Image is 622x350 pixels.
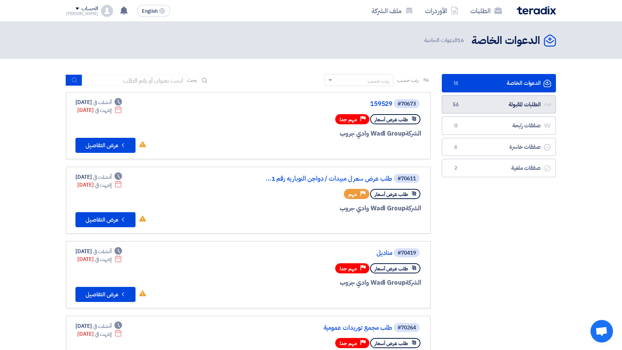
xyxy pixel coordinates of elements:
div: Wadi Group وادي جروب [241,129,421,139]
div: #70611 [398,176,416,181]
a: الطلبات المقبولة56 [442,95,556,114]
a: 159529 [242,101,392,107]
div: [DATE] [77,255,122,263]
a: صفقات رابحة0 [442,116,556,135]
div: [DATE] [77,106,122,114]
span: الشركة [405,129,422,138]
span: طلب عرض أسعار [375,340,408,347]
button: English [137,5,170,17]
div: [DATE] [75,247,122,255]
span: مهم [348,191,357,198]
a: الدعوات الخاصة16 [442,74,556,92]
div: Wadi Group وادي جروب [241,278,421,288]
span: 16 [451,80,460,87]
span: أنشئت في [93,173,111,181]
h2: الدعوات الخاصة [471,33,540,48]
button: عرض التفاصيل [75,138,136,153]
a: طلب عرض سعر ل مبيدات / دواجن النوباريه رقم 1... [242,175,392,182]
span: الدعوات الخاصة [424,36,465,45]
span: أنشئت في [93,322,111,330]
div: [DATE] [75,98,122,106]
span: 16 [457,36,464,44]
a: Open chat [590,320,613,342]
div: [PERSON_NAME] [66,12,98,16]
span: إنتهت في [95,330,111,338]
span: طلب عرض أسعار [375,191,408,198]
div: #70419 [398,250,416,256]
img: Teradix logo [517,6,556,15]
a: طلب مجمع توريدات عمومية [242,324,392,331]
span: إنتهت في [95,181,111,189]
a: ملف الشركة [366,2,419,20]
div: Wadi Group وادي جروب [241,204,421,213]
span: الشركة [405,204,422,213]
div: [DATE] [75,322,122,330]
div: #70673 [398,101,416,107]
span: 2 [451,164,460,172]
input: ابحث بعنوان أو رقم الطلب [82,75,187,86]
a: الأوردرات [419,2,464,20]
span: مهم جدا [340,340,357,347]
a: الطلبات [464,2,508,20]
a: صفقات ملغية2 [442,159,556,177]
span: مهم جدا [340,116,357,123]
span: 56 [451,101,460,109]
span: English [142,9,158,14]
span: مهم جدا [340,265,357,272]
span: إنتهت في [95,255,111,263]
span: طلب عرض أسعار [375,116,408,123]
div: #70264 [398,325,416,330]
div: [DATE] [77,330,122,338]
img: profile_test.png [101,5,113,17]
div: رتب حسب [367,77,389,85]
span: 0 [451,122,460,130]
a: مناديل [242,250,392,256]
span: الشركة [405,278,422,287]
span: أنشئت في [93,247,111,255]
span: رتب حسب [397,76,419,84]
div: [DATE] [75,173,122,181]
div: الحساب [81,6,98,12]
span: بحث [187,76,197,84]
div: [DATE] [77,181,122,189]
span: أنشئت في [93,98,111,106]
button: عرض التفاصيل [75,287,136,302]
span: 6 [451,143,460,151]
button: عرض التفاصيل [75,212,136,227]
a: صفقات خاسرة6 [442,138,556,156]
span: إنتهت في [95,106,111,114]
span: طلب عرض أسعار [375,265,408,272]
